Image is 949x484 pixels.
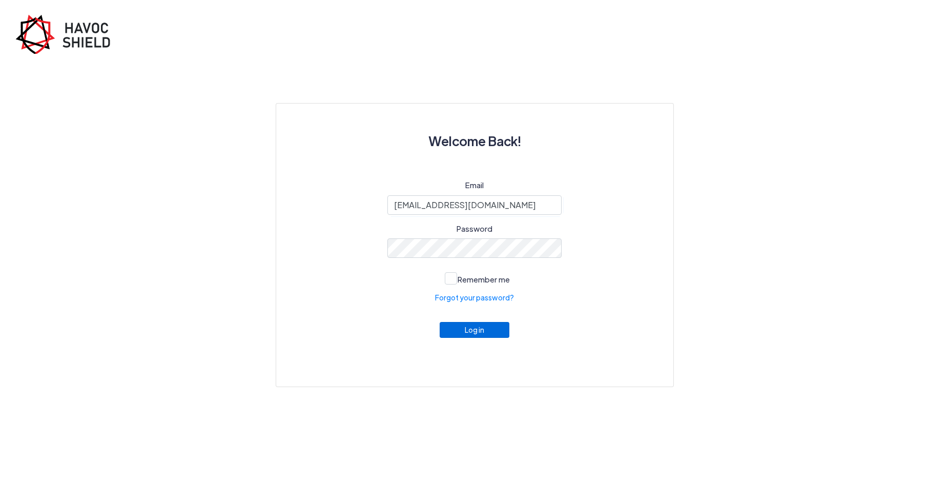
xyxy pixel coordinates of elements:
[15,14,118,54] img: havoc-shield-register-logo.png
[301,128,649,154] h3: Welcome Back!
[440,322,509,338] button: Log in
[457,223,492,235] label: Password
[465,179,484,191] label: Email
[458,274,510,284] span: Remember me
[773,373,949,484] iframe: Chat Widget
[435,292,514,303] a: Forgot your password?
